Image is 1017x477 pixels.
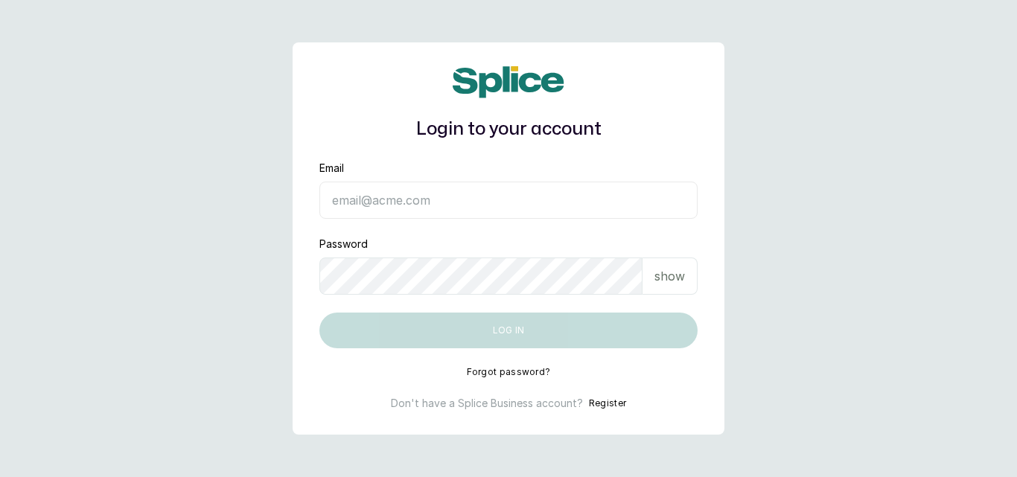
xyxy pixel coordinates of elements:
button: Forgot password? [467,366,551,378]
p: show [654,267,685,285]
input: email@acme.com [319,182,698,219]
button: Register [589,396,626,411]
p: Don't have a Splice Business account? [391,396,583,411]
h1: Login to your account [319,116,698,143]
button: Log in [319,313,698,348]
label: Email [319,161,344,176]
label: Password [319,237,368,252]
